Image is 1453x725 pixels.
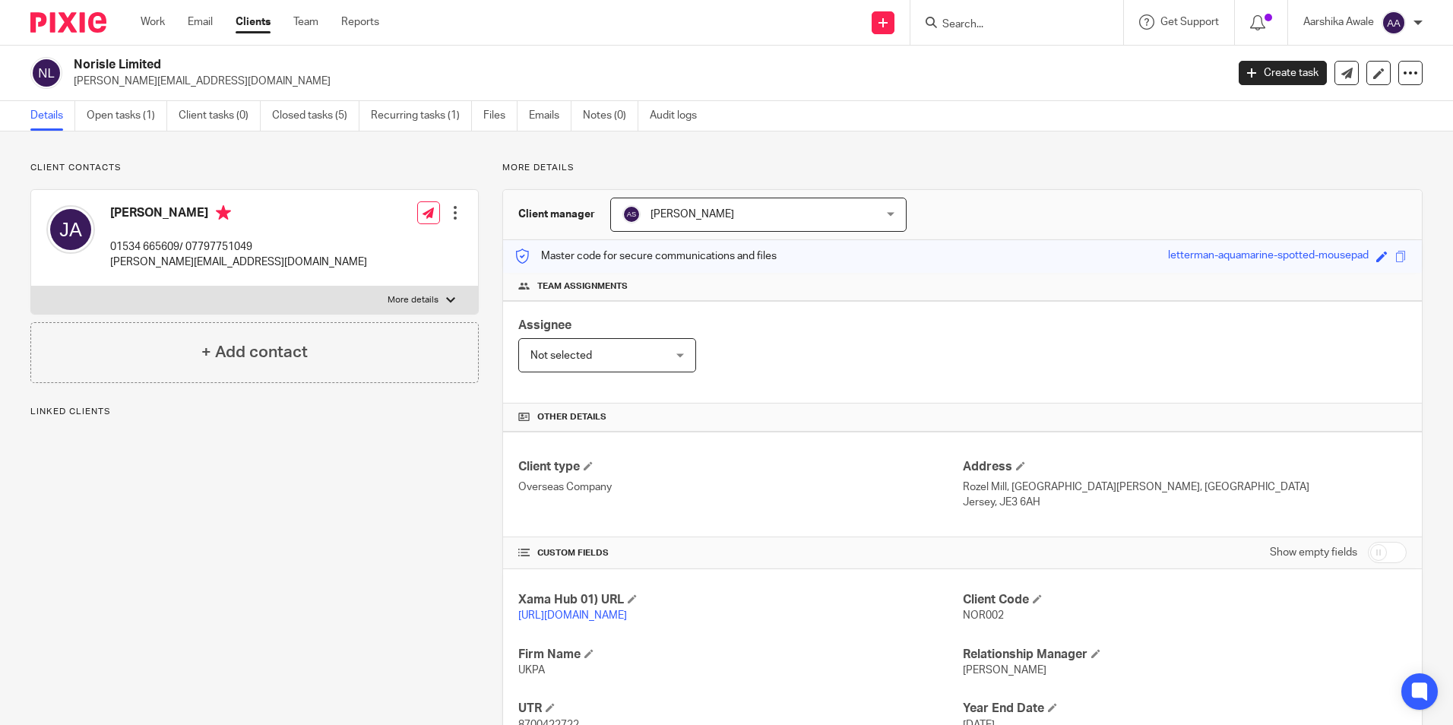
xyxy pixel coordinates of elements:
[651,209,734,220] span: [PERSON_NAME]
[483,101,518,131] a: Files
[518,610,627,621] a: [URL][DOMAIN_NAME]
[583,101,638,131] a: Notes (0)
[272,101,359,131] a: Closed tasks (5)
[963,480,1407,495] p: Rozel Mill, [GEOGRAPHIC_DATA][PERSON_NAME], [GEOGRAPHIC_DATA]
[622,205,641,223] img: svg%3E
[518,665,545,676] span: UKPA
[341,14,379,30] a: Reports
[518,319,571,331] span: Assignee
[30,101,75,131] a: Details
[179,101,261,131] a: Client tasks (0)
[74,57,987,73] h2: Norisle Limited
[514,249,777,264] p: Master code for secure communications and files
[518,480,962,495] p: Overseas Company
[1382,11,1406,35] img: svg%3E
[941,18,1078,32] input: Search
[530,350,592,361] span: Not selected
[518,547,962,559] h4: CUSTOM FIELDS
[388,294,438,306] p: More details
[293,14,318,30] a: Team
[1160,17,1219,27] span: Get Support
[529,101,571,131] a: Emails
[30,406,479,418] p: Linked clients
[537,411,606,423] span: Other details
[963,495,1407,510] p: Jersey, JE3 6AH
[963,610,1004,621] span: NOR002
[30,162,479,174] p: Client contacts
[110,239,367,255] p: 01534 665609/ 07797751049
[141,14,165,30] a: Work
[216,205,231,220] i: Primary
[236,14,271,30] a: Clients
[1270,545,1357,560] label: Show empty fields
[1303,14,1374,30] p: Aarshika Awale
[201,340,308,364] h4: + Add contact
[502,162,1423,174] p: More details
[963,665,1046,676] span: [PERSON_NAME]
[110,205,367,224] h4: [PERSON_NAME]
[518,647,962,663] h4: Firm Name
[963,592,1407,608] h4: Client Code
[30,57,62,89] img: svg%3E
[74,74,1216,89] p: [PERSON_NAME][EMAIL_ADDRESS][DOMAIN_NAME]
[518,207,595,222] h3: Client manager
[518,592,962,608] h4: Xama Hub 01) URL
[963,459,1407,475] h4: Address
[87,101,167,131] a: Open tasks (1)
[46,205,95,254] img: svg%3E
[518,701,962,717] h4: UTR
[371,101,472,131] a: Recurring tasks (1)
[30,12,106,33] img: Pixie
[1239,61,1327,85] a: Create task
[518,459,962,475] h4: Client type
[110,255,367,270] p: [PERSON_NAME][EMAIL_ADDRESS][DOMAIN_NAME]
[963,701,1407,717] h4: Year End Date
[1168,248,1369,265] div: letterman-aquamarine-spotted-mousepad
[963,647,1407,663] h4: Relationship Manager
[650,101,708,131] a: Audit logs
[537,280,628,293] span: Team assignments
[188,14,213,30] a: Email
